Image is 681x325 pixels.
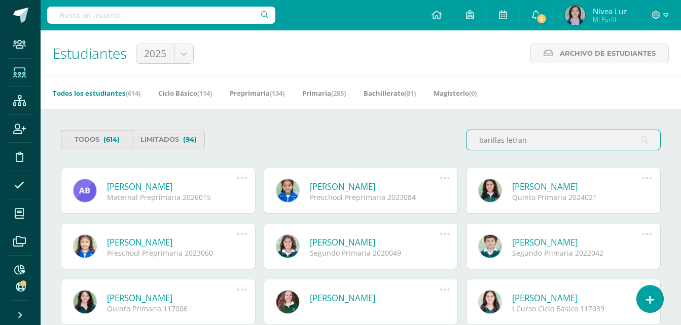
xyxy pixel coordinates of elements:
span: Estudiantes [53,44,127,63]
a: [PERSON_NAME] [512,292,642,304]
a: Magisterio(0) [434,85,477,101]
span: (114) [197,89,212,98]
input: Busca un usuario... [47,7,275,24]
a: [PERSON_NAME] [107,292,237,304]
a: Ciclo Básico(114) [158,85,212,101]
a: [PERSON_NAME] [310,236,440,248]
div: Maternal Preprimaria 2026015 [107,192,237,202]
span: (285) [331,89,346,98]
span: Mi Perfil [593,15,627,24]
a: [PERSON_NAME] [310,181,440,192]
a: Archivo de Estudiantes [530,44,669,63]
span: Archivo de Estudiantes [560,44,656,63]
div: Segundo Primaria 2020049 [310,248,440,258]
input: Busca al estudiante aquí... [467,130,660,150]
span: Nívea Luz [593,6,627,16]
a: [PERSON_NAME] [512,181,642,192]
a: [PERSON_NAME] [310,292,440,304]
a: Primaria(285) [302,85,346,101]
div: Preschool Preprimaria 2023060 [107,248,237,258]
a: [PERSON_NAME] [107,236,237,248]
a: [PERSON_NAME] [107,181,237,192]
div: Quinto Primaria 2024021 [512,192,642,202]
a: Preprimaria(134) [230,85,284,101]
img: 2f9659416ba1a5f1231b987658998d2f.png [565,5,585,25]
a: Bachillerato(81) [364,85,416,101]
span: (614) [126,89,140,98]
span: (81) [405,89,416,98]
span: (0) [469,89,477,98]
span: (614) [103,130,120,149]
a: Limitados(94) [133,130,205,149]
span: 2025 [144,44,166,63]
div: I Curso Ciclo Básico 117039 [512,304,642,313]
span: (134) [270,89,284,98]
div: Segundo Primaria 2022042 [512,248,642,258]
a: Todos(614) [61,130,133,149]
span: 6 [536,13,547,24]
span: (94) [183,130,197,149]
a: [PERSON_NAME] [512,236,642,248]
div: Preschool Preprimaria 2023084 [310,192,440,202]
div: Quinto Primaria 117006 [107,304,237,313]
a: 2025 [136,44,193,63]
a: Todos los estudiantes(614) [53,85,140,101]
